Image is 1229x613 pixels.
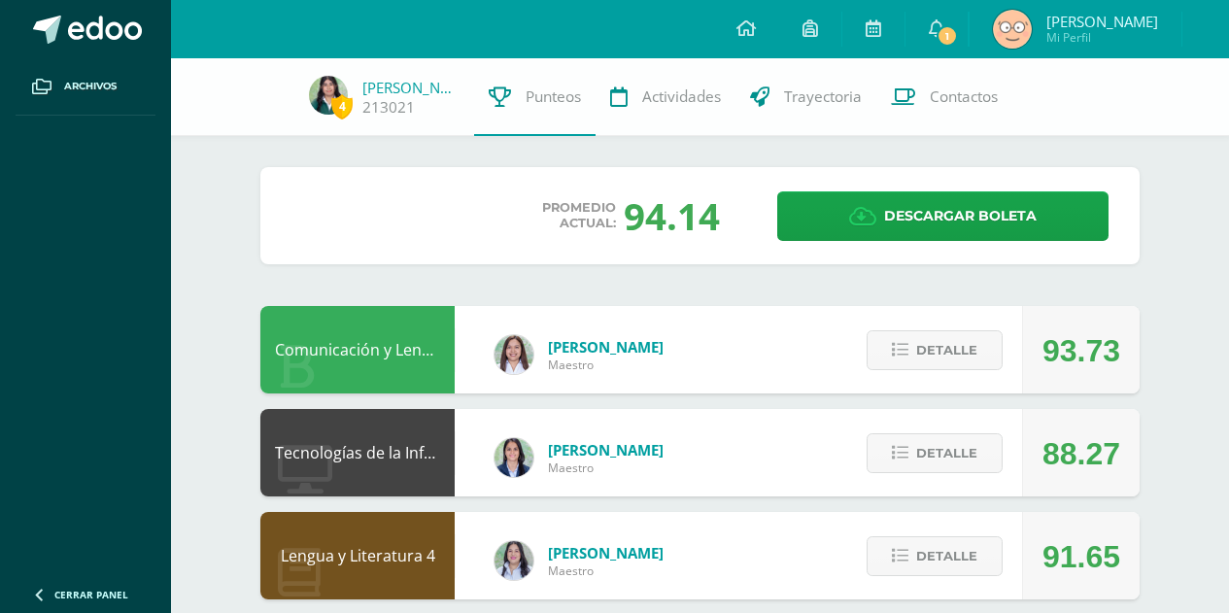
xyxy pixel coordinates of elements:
img: df6a3bad71d85cf97c4a6d1acf904499.png [495,541,533,580]
span: [PERSON_NAME] [548,440,664,460]
span: Maestro [548,460,664,476]
img: 21108581607b6d5061efb69e6019ddd7.png [309,76,348,115]
button: Detalle [867,433,1003,473]
span: Detalle [916,332,977,368]
button: Detalle [867,330,1003,370]
span: Contactos [930,86,998,107]
div: 88.27 [1042,410,1120,497]
a: Archivos [16,58,155,116]
span: Archivos [64,79,117,94]
span: [PERSON_NAME] [1046,12,1158,31]
span: Detalle [916,435,977,471]
div: 94.14 [624,190,720,241]
img: acecb51a315cac2de2e3deefdb732c9f.png [495,335,533,374]
div: Tecnologías de la Información y la Comunicación 4 [260,409,455,496]
span: 1 [937,25,958,47]
a: Trayectoria [735,58,876,136]
a: Descargar boleta [777,191,1109,241]
span: Maestro [548,357,664,373]
img: 1a4d27bc1830275b18b6b82291d6b399.png [993,10,1032,49]
a: Actividades [596,58,735,136]
div: Lengua y Literatura 4 [260,512,455,599]
span: Cerrar panel [54,588,128,601]
a: [PERSON_NAME] [362,78,460,97]
span: Mi Perfil [1046,29,1158,46]
span: Detalle [916,538,977,574]
span: Punteos [526,86,581,107]
img: 7489ccb779e23ff9f2c3e89c21f82ed0.png [495,438,533,477]
a: 213021 [362,97,415,118]
span: Trayectoria [784,86,862,107]
button: Detalle [867,536,1003,576]
div: 93.73 [1042,307,1120,394]
div: 91.65 [1042,513,1120,600]
span: Descargar boleta [884,192,1037,240]
span: [PERSON_NAME] [548,337,664,357]
span: Promedio actual: [542,200,616,231]
span: 4 [331,94,353,119]
div: Comunicación y Lenguaje L3 Inglés 4 [260,306,455,393]
a: Contactos [876,58,1012,136]
span: Actividades [642,86,721,107]
a: Punteos [474,58,596,136]
span: [PERSON_NAME] [548,543,664,562]
span: Maestro [548,562,664,579]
